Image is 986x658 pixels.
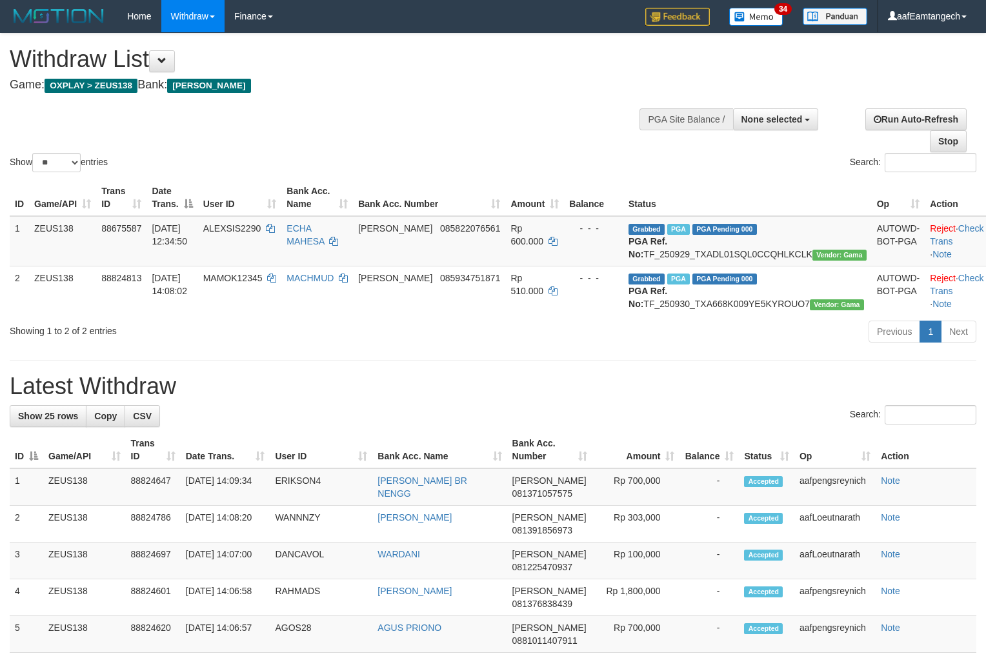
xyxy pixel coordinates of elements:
[181,432,270,468] th: Date Trans.: activate to sort column ascending
[181,468,270,506] td: [DATE] 14:09:34
[181,579,270,616] td: [DATE] 14:06:58
[850,153,976,172] label: Search:
[505,179,564,216] th: Amount: activate to sort column ascending
[930,130,967,152] a: Stop
[181,506,270,543] td: [DATE] 14:08:20
[125,405,160,427] a: CSV
[876,432,976,468] th: Action
[885,153,976,172] input: Search:
[932,299,952,309] a: Note
[744,513,783,524] span: Accepted
[774,3,792,15] span: 34
[569,222,618,235] div: - - -
[512,562,572,572] span: Copy 081225470937 to clipboard
[181,616,270,653] td: [DATE] 14:06:57
[270,432,372,468] th: User ID: activate to sort column ascending
[358,223,432,234] span: [PERSON_NAME]
[810,299,864,310] span: Vendor URL: https://trx31.1velocity.biz
[592,579,679,616] td: Rp 1,800,000
[126,432,181,468] th: Trans ID: activate to sort column ascending
[10,432,43,468] th: ID: activate to sort column descending
[512,586,587,596] span: [PERSON_NAME]
[101,223,141,234] span: 88675587
[667,224,690,235] span: Marked by aafpengsreynich
[881,623,900,633] a: Note
[679,432,739,468] th: Balance: activate to sort column ascending
[512,525,572,535] span: Copy 081391856973 to clipboard
[881,475,900,486] a: Note
[592,543,679,579] td: Rp 100,000
[881,586,900,596] a: Note
[679,579,739,616] td: -
[865,108,967,130] a: Run Auto-Refresh
[744,623,783,634] span: Accepted
[881,549,900,559] a: Note
[920,321,941,343] a: 1
[18,411,78,421] span: Show 25 rows
[629,224,665,235] span: Grabbed
[10,319,401,337] div: Showing 1 to 2 of 2 entries
[592,616,679,653] td: Rp 700,000
[794,506,876,543] td: aafLoeutnarath
[270,468,372,506] td: ERIKSON4
[10,543,43,579] td: 3
[10,506,43,543] td: 2
[512,475,587,486] span: [PERSON_NAME]
[133,411,152,421] span: CSV
[270,579,372,616] td: RAHMADS
[794,616,876,653] td: aafpengsreynich
[564,179,623,216] th: Balance
[372,432,507,468] th: Bank Acc. Name: activate to sort column ascending
[287,273,334,283] a: MACHMUD
[512,635,578,646] span: Copy 0881011407911 to clipboard
[872,179,925,216] th: Op: activate to sort column ascending
[126,616,181,653] td: 88824620
[358,273,432,283] span: [PERSON_NAME]
[377,623,441,633] a: AGUS PRIONO
[167,79,250,93] span: [PERSON_NAME]
[10,153,108,172] label: Show entries
[203,223,261,234] span: ALEXSIS2290
[639,108,732,130] div: PGA Site Balance /
[32,153,81,172] select: Showentries
[10,266,29,315] td: 2
[126,543,181,579] td: 88824697
[377,512,452,523] a: [PERSON_NAME]
[10,46,645,72] h1: Withdraw List
[930,223,956,234] a: Reject
[181,543,270,579] td: [DATE] 14:07:00
[10,216,29,266] td: 1
[645,8,710,26] img: Feedback.jpg
[126,468,181,506] td: 88824647
[10,79,645,92] h4: Game: Bank:
[733,108,819,130] button: None selected
[569,272,618,284] div: - - -
[679,506,739,543] td: -
[512,623,587,633] span: [PERSON_NAME]
[592,432,679,468] th: Amount: activate to sort column ascending
[29,216,96,266] td: ZEUS138
[512,549,587,559] span: [PERSON_NAME]
[43,616,126,653] td: ZEUS138
[794,579,876,616] td: aafpengsreynich
[623,179,872,216] th: Status
[803,8,867,25] img: panduan.png
[377,475,467,499] a: [PERSON_NAME] BR NENGG
[941,321,976,343] a: Next
[869,321,920,343] a: Previous
[850,405,976,424] label: Search:
[96,179,146,216] th: Trans ID: activate to sort column ascending
[377,549,420,559] a: WARDANI
[353,179,505,216] th: Bank Acc. Number: activate to sort column ascending
[507,432,593,468] th: Bank Acc. Number: activate to sort column ascending
[679,616,739,653] td: -
[872,216,925,266] td: AUTOWD-BOT-PGA
[43,579,126,616] td: ZEUS138
[10,179,29,216] th: ID
[43,432,126,468] th: Game/API: activate to sort column ascending
[794,543,876,579] td: aafLoeutnarath
[930,273,983,296] a: Check Trans
[744,586,783,597] span: Accepted
[872,266,925,315] td: AUTOWD-BOT-PGA
[126,506,181,543] td: 88824786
